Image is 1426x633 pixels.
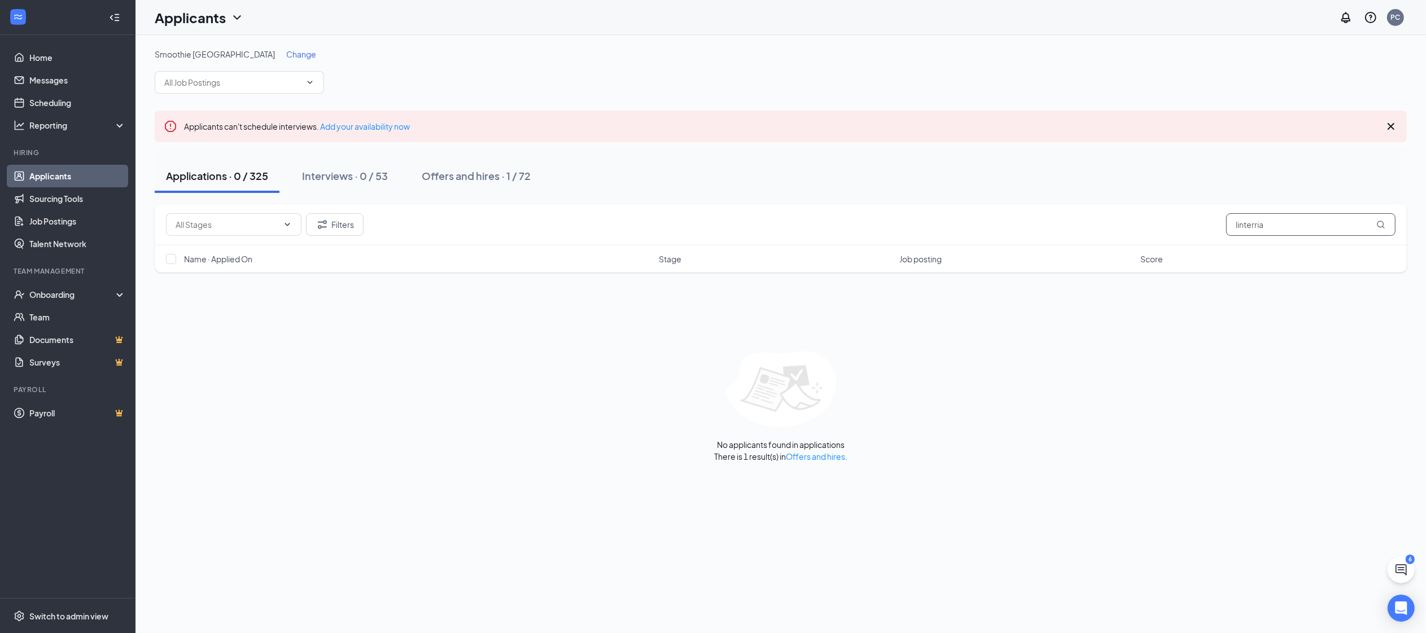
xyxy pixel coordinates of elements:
[1140,253,1163,265] span: Score
[155,49,275,59] span: Smoothie [GEOGRAPHIC_DATA]
[1388,556,1415,583] button: ChatActive
[1384,120,1398,133] svg: Cross
[1394,563,1408,577] svg: ChatActive
[29,610,108,622] div: Switch to admin view
[726,351,836,427] img: empty-state
[1226,213,1396,236] input: Search in applications
[714,451,847,462] div: There is 1 result(s) in .
[176,218,278,231] input: All Stages
[29,402,126,424] a: PayrollCrown
[302,169,388,183] div: Interviews · 0 / 53
[29,165,126,187] a: Applicants
[1406,555,1415,564] div: 6
[29,187,126,210] a: Sourcing Tools
[230,11,244,24] svg: ChevronDown
[316,218,329,231] svg: Filter
[659,253,681,265] span: Stage
[29,306,126,328] a: Team
[1364,11,1377,24] svg: QuestionInfo
[164,120,177,133] svg: Error
[29,210,126,232] a: Job Postings
[306,213,364,236] button: Filter Filters
[717,438,845,451] div: No applicants found in applications
[29,69,126,91] a: Messages
[1391,12,1401,22] div: PC
[1376,220,1385,229] svg: MagnifyingGlass
[166,169,268,183] div: Applications · 0 / 325
[184,253,252,265] span: Name · Applied On
[29,351,126,373] a: SurveysCrown
[29,46,126,69] a: Home
[14,385,124,394] div: Payroll
[1339,11,1353,24] svg: Notifications
[164,76,301,89] input: All Job Postings
[29,120,126,131] div: Reporting
[29,328,126,351] a: DocumentsCrown
[29,289,116,300] div: Onboarding
[14,148,124,157] div: Hiring
[283,220,292,229] svg: ChevronDown
[900,253,942,265] span: Job posting
[29,232,126,255] a: Talent Network
[12,11,24,23] svg: WorkstreamLogo
[320,121,410,131] a: Add your availability now
[14,610,25,622] svg: Settings
[14,266,124,276] div: Team Management
[1388,595,1415,622] div: Open Intercom Messenger
[155,8,226,27] h1: Applicants
[422,169,531,183] div: Offers and hires · 1 / 72
[109,12,120,23] svg: Collapse
[184,121,410,131] span: Applicants can't schedule interviews.
[786,451,845,461] a: Offers and hires
[286,49,316,59] span: Change
[29,91,126,114] a: Scheduling
[305,78,314,87] svg: ChevronDown
[14,289,25,300] svg: UserCheck
[14,120,25,131] svg: Analysis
